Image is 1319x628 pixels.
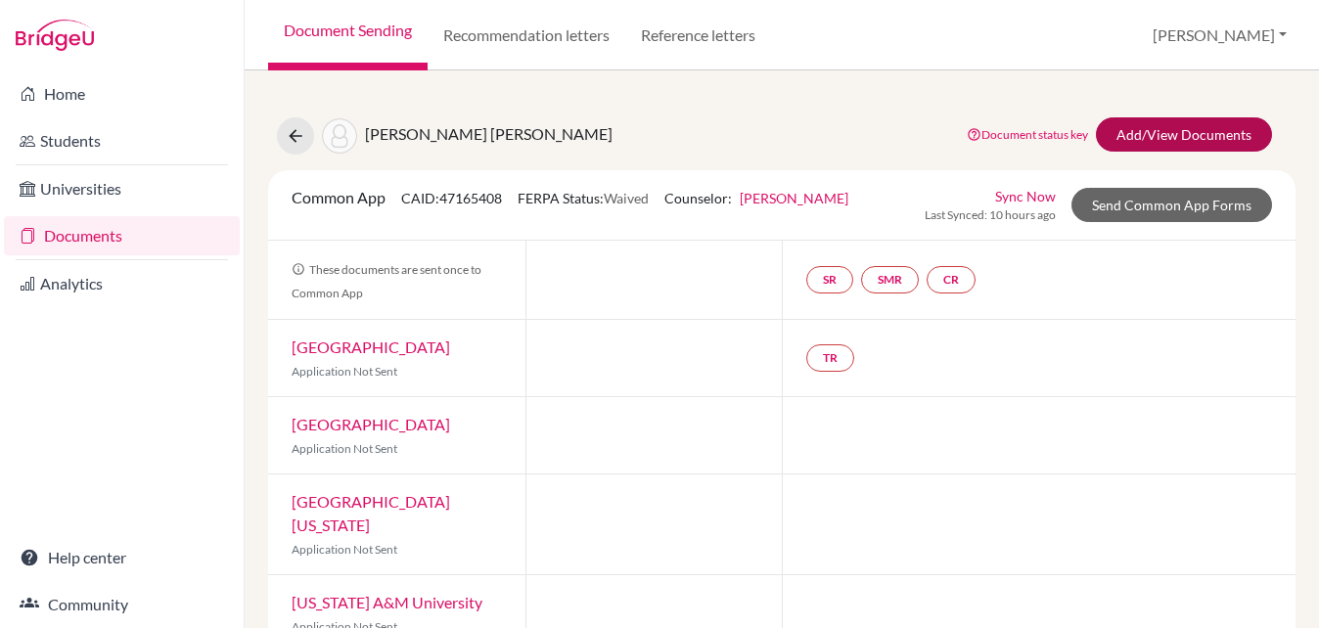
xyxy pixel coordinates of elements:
span: CAID: 47165408 [401,190,502,206]
a: Document status key [967,127,1088,142]
span: These documents are sent once to Common App [292,262,481,300]
a: Community [4,585,240,624]
a: Home [4,74,240,113]
a: Documents [4,216,240,255]
a: Sync Now [995,186,1056,206]
span: Last Synced: 10 hours ago [925,206,1056,224]
span: Waived [604,190,649,206]
a: Add/View Documents [1096,117,1272,152]
a: TR [806,344,854,372]
a: CR [927,266,976,293]
a: Students [4,121,240,160]
a: [US_STATE] A&M University [292,593,482,611]
a: Universities [4,169,240,208]
a: Send Common App Forms [1071,188,1272,222]
span: [PERSON_NAME] [PERSON_NAME] [365,124,613,143]
img: Bridge-U [16,20,94,51]
span: Application Not Sent [292,441,397,456]
span: Counselor: [664,190,848,206]
a: SR [806,266,853,293]
span: FERPA Status: [518,190,649,206]
a: Analytics [4,264,240,303]
span: Application Not Sent [292,542,397,557]
a: [GEOGRAPHIC_DATA] [292,337,450,356]
a: Help center [4,538,240,577]
a: SMR [861,266,919,293]
a: [PERSON_NAME] [740,190,848,206]
span: Common App [292,188,386,206]
a: [GEOGRAPHIC_DATA] [292,415,450,433]
button: [PERSON_NAME] [1144,17,1296,54]
span: Application Not Sent [292,364,397,379]
a: [GEOGRAPHIC_DATA][US_STATE] [292,492,450,534]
